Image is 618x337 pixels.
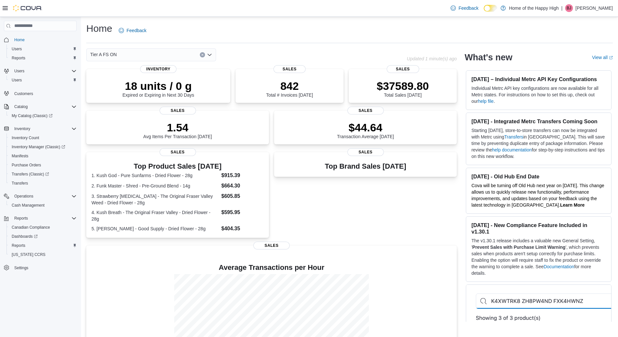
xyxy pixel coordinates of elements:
span: Cash Management [12,203,44,208]
span: Customers [12,89,77,97]
div: Transaction Average [DATE] [337,121,394,139]
button: Reports [12,214,30,222]
span: Reports [12,243,25,248]
a: Learn More [560,202,585,208]
a: Transfers [9,179,30,187]
a: Users [9,45,24,53]
span: Transfers [12,181,28,186]
p: $37589.80 [377,79,429,92]
dt: 1. Kush God - Pure Sunfarms - Dried Flower - 28g [91,172,219,179]
a: Transfers [504,134,523,139]
a: help file [478,99,493,104]
span: Sales [253,242,290,249]
h3: [DATE] – Individual Metrc API Key Configurations [471,76,606,82]
span: Catalog [14,104,28,109]
button: Catalog [1,102,79,111]
button: Operations [12,192,36,200]
p: Updated 1 minute(s) ago [407,56,457,61]
div: Total Sales [DATE] [377,79,429,98]
p: Starting [DATE], store-to-store transfers can now be integrated with Metrc using in [GEOGRAPHIC_D... [471,127,606,160]
a: Home [12,36,27,44]
span: Transfers (Classic) [12,172,49,177]
span: My Catalog (Classic) [12,113,53,118]
span: Feedback [458,5,478,11]
button: Canadian Compliance [6,223,79,232]
dt: 2. Funk Master - Shred - Pre-Ground Blend - 14g [91,183,219,189]
span: Customers [14,91,33,96]
button: Users [6,44,79,54]
a: Dashboards [9,233,40,240]
span: Users [14,68,24,74]
a: Customers [12,90,36,98]
a: Users [9,76,24,84]
a: Reports [9,242,28,249]
span: Sales [160,148,196,156]
p: Home of the Happy High [509,4,559,12]
span: Operations [14,194,33,199]
span: Users [12,78,22,83]
span: Settings [12,264,77,272]
span: Transfers (Classic) [9,170,77,178]
h3: [DATE] - New Compliance Feature Included in v1.30.1 [471,222,606,235]
span: BJ [567,4,571,12]
a: [US_STATE] CCRS [9,251,48,259]
span: Washington CCRS [9,251,77,259]
a: Inventory Count [9,134,42,142]
a: Settings [12,264,31,272]
a: My Catalog (Classic) [6,111,79,120]
dd: $664.30 [221,182,264,190]
a: Cash Management [9,201,47,209]
a: help documentation [492,147,532,152]
h3: Top Product Sales [DATE] [91,162,264,170]
a: Transfers (Classic) [9,170,52,178]
img: Cova [13,5,42,11]
span: Inventory Manager (Classic) [12,144,65,150]
p: $44.64 [337,121,394,134]
button: Catalog [12,103,30,111]
span: Purchase Orders [12,162,41,168]
button: Home [1,35,79,44]
span: Inventory [14,126,30,131]
button: Inventory Count [6,133,79,142]
p: 1.54 [143,121,212,134]
span: Dashboards [12,234,38,239]
a: Inventory Manager (Classic) [6,142,79,151]
span: Catalog [12,103,77,111]
span: Users [12,67,77,75]
div: Expired or Expiring in Next 30 Days [123,79,194,98]
span: Inventory [12,125,77,133]
dt: 3. Strawberry [MEDICAL_DATA] - The Original Fraser Valley Weed - Dried Flower - 28g [91,193,219,206]
h2: What's new [465,52,512,63]
a: Documentation [544,264,574,269]
p: | [561,4,563,12]
dd: $915.39 [221,172,264,179]
h3: [DATE] - Old Hub End Date [471,173,606,180]
span: Inventory Count [12,135,39,140]
button: Open list of options [207,52,212,57]
span: Home [14,37,25,42]
span: Cova will be turning off Old Hub next year on [DATE]. This change allows us to quickly release ne... [471,183,604,208]
span: Reports [14,216,28,221]
h3: [DATE] - Integrated Metrc Transfers Coming Soon [471,118,606,125]
button: Clear input [200,52,205,57]
span: Feedback [127,27,146,34]
button: Operations [1,192,79,201]
h3: Top Brand Sales [DATE] [325,162,406,170]
span: Manifests [9,152,77,160]
nav: Complex example [4,32,77,289]
p: Individual Metrc API key configurations are now available for all Metrc states. For instructions ... [471,85,606,104]
svg: External link [609,56,613,60]
a: Canadian Compliance [9,223,53,231]
span: Canadian Compliance [12,225,50,230]
button: Purchase Orders [6,161,79,170]
span: Operations [12,192,77,200]
dd: $595.95 [221,209,264,216]
button: Customers [1,89,79,98]
span: Home [12,36,77,44]
span: Canadian Compliance [9,223,77,231]
span: Inventory [140,65,176,73]
dt: 4. Kush Breath - The Original Fraser Valley - Dried Flower - 28g [91,209,219,222]
span: [US_STATE] CCRS [12,252,45,257]
input: Dark Mode [484,5,497,12]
